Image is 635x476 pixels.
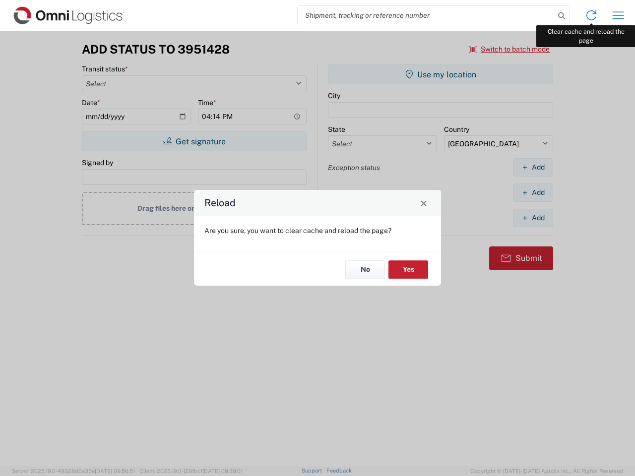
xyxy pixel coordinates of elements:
input: Shipment, tracking or reference number [298,6,555,25]
p: Are you sure, you want to clear cache and reload the page? [204,226,431,235]
button: No [345,260,385,279]
button: Close [417,196,431,210]
button: Yes [388,260,428,279]
h4: Reload [204,196,236,210]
